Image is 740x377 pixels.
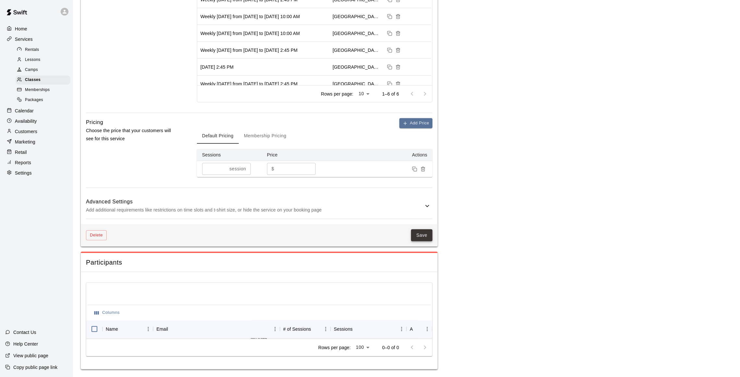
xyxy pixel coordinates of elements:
[16,85,73,95] a: Memberships
[5,34,68,44] div: Services
[353,325,362,334] button: Sort
[15,26,27,32] p: Home
[385,12,394,21] button: Duplicate sessions
[25,77,41,83] span: Classes
[318,344,351,351] p: Rows per page:
[15,118,37,124] p: Availability
[15,170,32,176] p: Settings
[382,344,399,351] p: 0–0 of 0
[16,55,70,64] div: Lessons
[419,165,427,173] button: Remove price
[333,47,379,53] div: North #1, North #2, Gym
[331,320,406,338] div: Sessions
[5,158,68,167] div: Reports
[353,343,372,352] div: 100
[399,118,432,128] button: Add Price
[394,81,402,86] span: Delete sessions
[25,87,50,93] span: Memberships
[143,324,153,334] button: Menu
[16,45,73,55] a: Rentals
[333,13,379,20] div: North #1, North #2, Gym
[86,193,432,219] div: Advanced SettingsAdd additional requirements like restrictions on time slots and t-shirt size, or...
[153,320,280,338] div: Email
[280,320,331,338] div: # of Sessions
[200,64,234,70] div: Wednesday, October 15, 2025 at 2:45 PM
[333,64,379,70] div: North #1, North #2, Gym
[200,30,300,37] div: Weekly on Saturday from 10/18/2025 to 1/3/2026 at 10:00 AM
[118,325,127,334] button: Sort
[229,166,246,172] p: session
[200,13,300,20] div: Weekly on Sunday from 10/19/2025 to 11/30/2025 at 10:00 AM
[15,149,27,155] p: Retail
[385,80,394,88] button: Duplicate sessions
[86,118,103,127] h6: Pricing
[16,86,70,95] div: Memberships
[333,30,379,37] div: North #1, North #2, Gym
[5,137,68,147] a: Marketing
[406,320,432,338] div: Actions
[86,258,432,267] span: Participants
[283,320,311,338] div: # of Sessions
[382,91,399,97] p: 1–6 of 6
[86,230,107,240] button: Delete
[5,127,68,136] div: Customers
[25,47,39,53] span: Rentals
[422,324,432,334] button: Menu
[86,127,176,143] p: Choose the price that your customers will see for this service
[5,24,68,34] a: Home
[394,47,402,52] span: Delete sessions
[16,65,70,74] div: Camps
[103,320,153,338] div: Name
[311,325,320,334] button: Sort
[86,206,423,214] p: Add additional requirements like restrictions on time slots and t-shirt size, or hide the service...
[197,149,262,161] th: Sessions
[86,198,423,206] h6: Advanced Settings
[327,149,432,161] th: Actions
[25,97,43,103] span: Packages
[25,67,38,73] span: Camps
[385,46,394,54] button: Duplicate sessions
[410,165,419,173] button: Duplicate price
[200,81,297,87] div: Weekly on Monday from 10/13/2025 to 1/5/2026 at 2:45 PM
[13,364,57,371] p: Copy public page link
[321,91,353,97] p: Rows per page:
[413,325,422,334] button: Sort
[5,168,68,178] a: Settings
[394,64,402,69] span: Delete sessions
[262,149,327,161] th: Price
[411,229,432,241] button: Save
[272,166,274,172] p: $
[15,36,33,42] p: Services
[16,45,70,54] div: Rentals
[156,320,168,338] div: Email
[321,324,331,334] button: Menu
[16,65,73,75] a: Camps
[410,320,413,338] div: Actions
[270,324,280,334] button: Menu
[15,108,34,114] p: Calendar
[356,89,372,98] div: 10
[15,128,37,135] p: Customers
[16,55,73,65] a: Lessons
[5,106,68,116] a: Calendar
[168,325,177,334] button: Sort
[5,116,68,126] div: Availability
[15,159,31,166] p: Reports
[239,128,292,144] button: Membership Pricing
[13,329,36,336] p: Contact Us
[16,75,70,85] div: Classes
[334,320,353,338] div: Sessions
[197,128,239,144] button: Default Pricing
[200,47,297,53] div: Weekly on Thursday from 10/16/2025 to 1/8/2026 at 2:45 PM
[13,341,38,347] p: Help Center
[16,96,70,105] div: Packages
[93,308,121,318] button: Select columns
[25,57,41,63] span: Lessons
[15,139,35,145] p: Marketing
[16,75,73,85] a: Classes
